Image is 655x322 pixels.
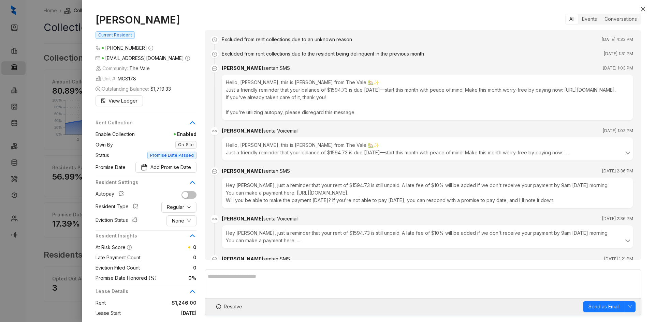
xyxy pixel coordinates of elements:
span: Current Resident [96,31,135,39]
span: Send as Email [588,303,620,310]
span: Lease Start [96,309,121,317]
span: [EMAIL_ADDRESS][DOMAIN_NAME] [105,55,184,61]
span: [PHONE_NUMBER] [105,45,147,51]
button: Close [639,5,647,13]
span: Outstanding Balance: [96,85,171,93]
span: $1,719.33 [150,85,171,93]
span: Add Promise Date [150,164,191,171]
span: close [640,6,646,12]
div: Autopay [96,190,127,199]
span: Lease Details [96,288,188,295]
div: Excluded from rent collections due to the resident being delinquent in the previous month [222,50,424,58]
div: Lease Details [96,288,196,299]
span: Resident Settings [96,179,188,186]
span: file-search [101,98,106,103]
span: Promise Date Passed [147,152,196,159]
span: 0% [157,274,196,282]
span: Promise Date [96,164,126,171]
span: clock-circle [210,36,219,44]
span: Regular [167,203,184,211]
span: mail [96,56,100,61]
span: down [628,305,632,309]
span: Late Payment Count [96,254,141,261]
div: Hey [PERSON_NAME], just a reminder that your rent of $1594.73 is still unpaid. A late fee of $10%... [226,229,629,244]
span: [DATE] 1:21 PM [604,256,633,262]
span: None [172,217,184,225]
button: Send as Email [583,301,625,312]
span: sent an SMS [263,168,290,174]
div: Hello, [PERSON_NAME], this is [PERSON_NAME] from The Vale 🏡✨ Just a friendly reminder that your b... [226,141,629,156]
div: Resident Type [96,203,141,212]
span: sent an SMS [263,256,290,262]
span: message [210,255,219,263]
span: sent a Voicemail [263,128,299,134]
span: Community: [96,65,150,72]
div: segmented control [565,14,641,25]
div: Resident Insights [96,232,196,244]
img: building-icon [96,66,101,71]
span: Eviction Filed Count [96,264,140,272]
span: Resident Insights [96,232,188,240]
span: Rent Collection [96,119,188,126]
span: MC8178 [118,75,136,82]
div: Events [578,14,601,24]
span: On-Site [175,141,196,149]
span: sent a Voicemail [263,216,299,221]
span: message [210,64,219,73]
span: Own By [96,141,113,149]
span: [DATE] 4:33 PM [602,36,633,43]
img: Voicemail Icon [210,215,219,223]
span: Enabled [135,131,196,138]
span: sent an SMS [263,65,290,71]
div: Hello, [PERSON_NAME], this is [PERSON_NAME] from The Vale 🏡✨ Just a friendly reminder that your b... [222,75,633,120]
span: down [187,205,191,209]
span: info-circle [148,46,153,50]
button: Promise DateAdd Promise Date [135,162,196,173]
div: [PERSON_NAME] [222,64,290,72]
span: [DATE] 1:03 PM [603,65,633,72]
span: down [187,219,191,223]
span: Rent [96,299,106,307]
div: Eviction Status [96,216,140,225]
span: message [210,167,219,175]
span: phone [96,46,100,50]
span: Enable Collection [96,131,135,138]
span: $1,246.00 [106,299,196,307]
span: 0 [141,254,196,261]
span: Status [96,152,109,159]
div: Rent Collection [96,119,196,131]
img: building-icon [96,76,101,81]
span: [DATE] 2:36 PM [602,215,633,222]
div: [PERSON_NAME] [222,255,290,263]
span: View Ledger [108,97,137,105]
button: Nonedown [166,215,196,226]
span: clock-circle [210,50,219,58]
div: [PERSON_NAME] [222,167,290,175]
span: At Risk Score [96,244,126,250]
span: [DATE] 1:03 PM [603,127,633,134]
div: Hey [PERSON_NAME], just a reminder that your rent of $1594.73 is still unpaid. A late fee of $10%... [222,178,633,208]
span: info-circle [185,56,190,61]
div: Conversations [601,14,641,24]
span: The Vale [129,65,150,72]
div: [PERSON_NAME] [222,127,299,135]
div: All [566,14,578,24]
div: Excluded from rent collections due to an unknown reason [222,36,352,43]
span: [DATE] 2:36 PM [602,168,633,174]
div: [PERSON_NAME] [222,215,299,223]
span: info-circle [127,245,132,250]
button: Resolve [210,301,248,312]
span: Promise Date Honored (%) [96,274,157,282]
span: check-circle [216,304,221,309]
button: View Ledger [96,95,143,106]
span: 0 [193,244,196,250]
span: 0 [140,264,196,272]
button: Regulardown [161,202,196,213]
img: Promise Date [141,164,148,171]
span: [DATE] [121,309,196,317]
div: Resident Settings [96,179,196,190]
span: dollar [96,87,100,91]
span: Resolve [224,303,242,310]
h1: [PERSON_NAME] [96,14,196,26]
span: [DATE] 1:31 PM [604,50,633,57]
